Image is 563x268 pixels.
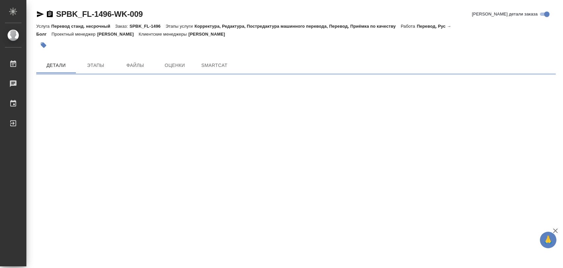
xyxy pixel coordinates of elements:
p: Работа [401,24,417,29]
p: Корректура, Редактура, Постредактура машинного перевода, Перевод, Приёмка по качеству [195,24,401,29]
span: Детали [40,61,72,70]
p: Проектный менеджер [51,32,97,37]
button: Скопировать ссылку [46,10,54,18]
a: SPBK_FL-1496-WK-009 [56,10,143,18]
span: Файлы [119,61,151,70]
span: 🙏 [543,233,554,247]
span: [PERSON_NAME] детали заказа [472,11,538,17]
span: SmartCat [199,61,230,70]
p: Услуга [36,24,51,29]
button: Добавить тэг [36,38,51,52]
button: Скопировать ссылку для ЯМессенджера [36,10,44,18]
span: Этапы [80,61,111,70]
button: 🙏 [540,232,556,248]
p: Клиентские менеджеры [139,32,189,37]
p: SPBK_FL-1496 [130,24,166,29]
p: Заказ: [115,24,129,29]
span: Оценки [159,61,191,70]
p: Перевод станд. несрочный [51,24,115,29]
p: Этапы услуги [166,24,195,29]
p: [PERSON_NAME] [97,32,139,37]
p: [PERSON_NAME] [188,32,230,37]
